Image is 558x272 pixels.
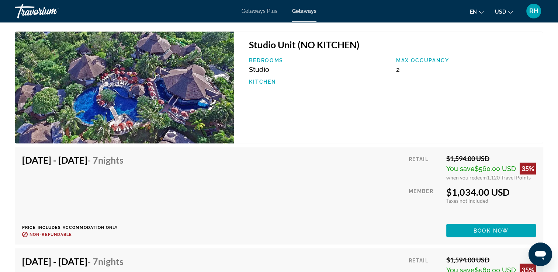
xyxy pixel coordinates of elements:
[242,8,277,14] a: Getaways Plus
[474,227,509,233] span: Book now
[470,6,484,17] button: Change language
[520,163,536,174] div: 35%
[495,9,506,15] span: USD
[98,255,124,266] span: Nights
[249,57,388,63] p: Bedrooms
[98,154,124,165] span: Nights
[446,255,536,264] div: $1,594.00 USD
[249,66,269,73] span: Studio
[249,39,536,50] h3: Studio Unit (NO KITCHEN)
[524,3,543,19] button: User Menu
[446,224,536,237] button: Book now
[87,154,124,165] span: - 7
[15,1,89,21] a: Travorium
[409,154,441,181] div: Retail
[22,255,124,266] h4: [DATE] - [DATE]
[446,165,475,172] span: You save
[446,186,536,197] div: $1,034.00 USD
[446,154,536,163] div: $1,594.00 USD
[15,31,234,143] img: ii_mgn1.jpg
[22,154,124,165] h4: [DATE] - [DATE]
[446,174,487,181] span: when you redeem
[292,8,316,14] a: Getaways
[529,7,538,15] span: RH
[487,174,531,181] span: 1,120 Travel Points
[22,225,129,230] p: Price includes accommodation only
[495,6,513,17] button: Change currency
[396,66,400,73] span: 2
[409,186,441,218] div: Member
[249,79,388,85] p: Kitchen
[446,197,488,203] span: Taxes not included
[528,243,552,266] iframe: Button to launch messaging window
[396,57,536,63] p: Max Occupancy
[30,232,72,237] span: Non-refundable
[470,9,477,15] span: en
[475,165,516,172] span: $560.00 USD
[87,255,124,266] span: - 7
